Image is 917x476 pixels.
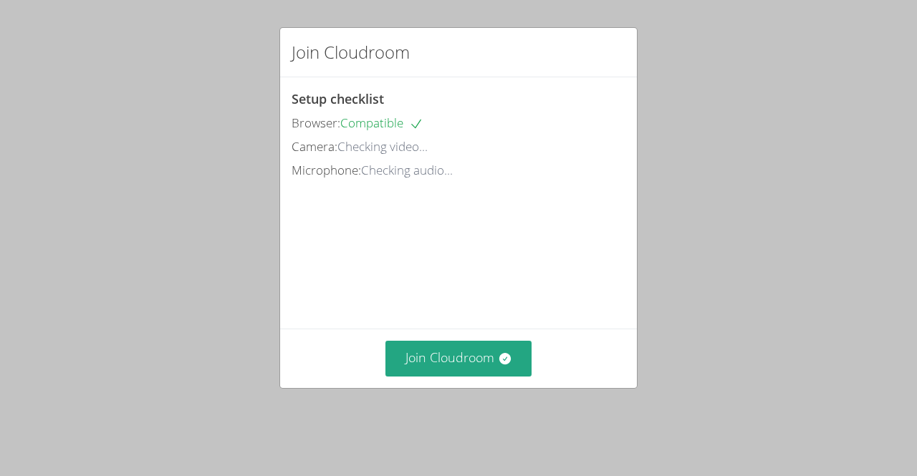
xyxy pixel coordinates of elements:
[292,162,361,178] span: Microphone:
[361,162,453,178] span: Checking audio...
[340,115,423,131] span: Compatible
[292,90,384,107] span: Setup checklist
[385,341,532,376] button: Join Cloudroom
[292,39,410,65] h2: Join Cloudroom
[292,138,337,155] span: Camera:
[292,115,340,131] span: Browser:
[337,138,428,155] span: Checking video...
